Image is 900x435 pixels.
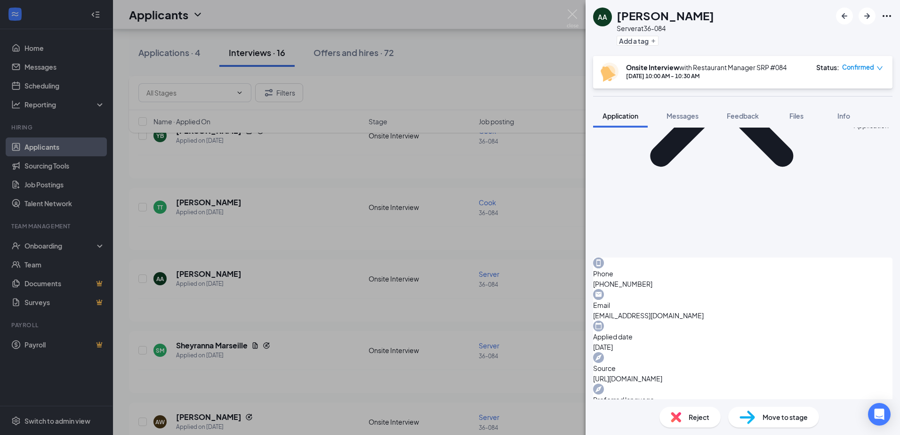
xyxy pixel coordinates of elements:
[626,63,679,72] b: Onsite Interview
[617,24,714,33] div: Server at 36-084
[593,373,892,384] span: [URL][DOMAIN_NAME]
[859,8,876,24] button: ArrowRight
[593,300,892,310] span: Email
[839,10,850,22] svg: ArrowLeftNew
[593,331,892,342] span: Applied date
[667,112,699,120] span: Messages
[617,8,714,24] h1: [PERSON_NAME]
[861,10,873,22] svg: ArrowRight
[842,63,874,72] span: Confirmed
[816,63,839,72] div: Status :
[763,412,808,422] span: Move to stage
[593,268,892,279] span: Phone
[593,342,892,352] span: [DATE]
[603,112,638,120] span: Application
[727,112,759,120] span: Feedback
[593,395,892,405] span: Preferred language
[598,12,607,22] div: AA
[789,112,804,120] span: Files
[876,65,883,72] span: down
[651,38,656,44] svg: Plus
[593,279,892,289] span: [PHONE_NUMBER]
[837,112,850,120] span: Info
[617,36,659,46] button: PlusAdd a tag
[689,412,709,422] span: Reject
[593,363,892,373] span: Source
[868,403,891,426] div: Open Intercom Messenger
[881,10,892,22] svg: Ellipses
[626,63,787,72] div: with Restaurant Manager SRP #084
[593,310,892,321] span: [EMAIL_ADDRESS][DOMAIN_NAME]
[836,8,853,24] button: ArrowLeftNew
[626,72,787,80] div: [DATE] 10:00 AM - 10:30 AM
